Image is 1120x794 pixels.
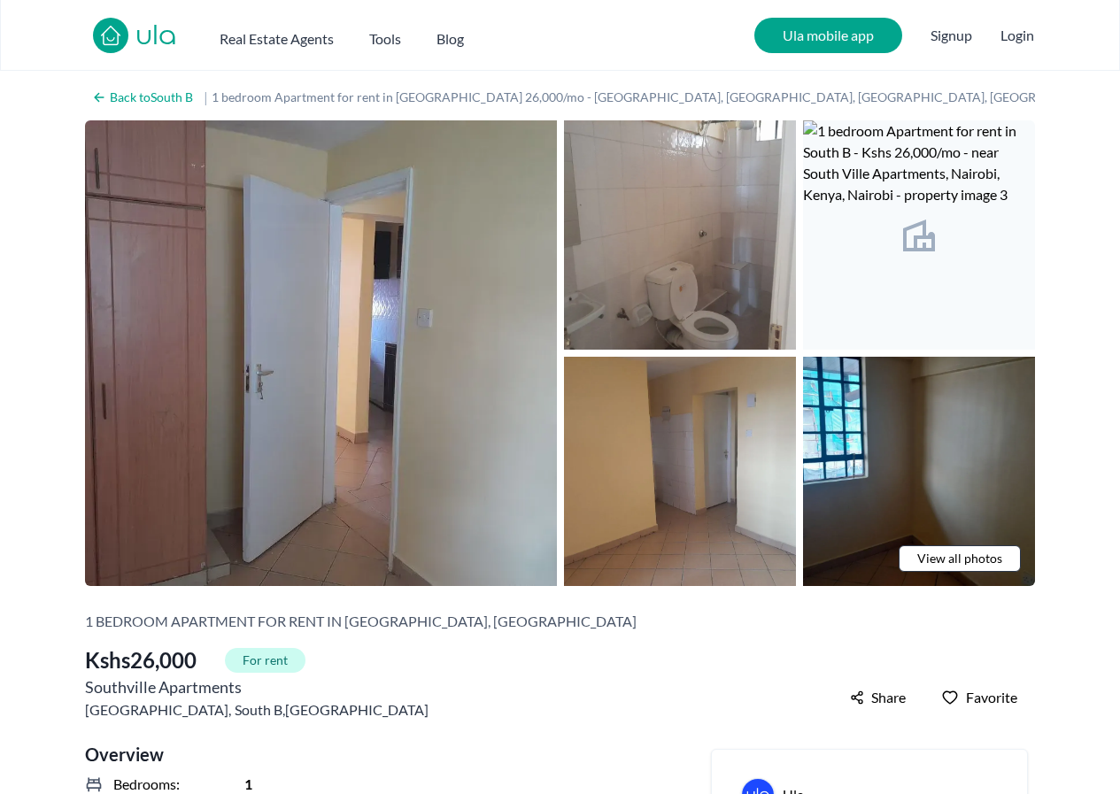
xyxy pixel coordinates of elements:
[803,357,1035,586] img: 1 bedroom Apartment for rent in South B - Kshs 26,000/mo - near South Ville Apartments, Nairobi, ...
[85,675,429,699] h2: Southville Apartments
[220,28,334,50] h2: Real Estate Agents
[803,120,1035,350] img: 1 bedroom Apartment for rent in South B - Kshs 26,000/mo - near South Ville Apartments, Nairobi, ...
[85,699,429,721] span: [GEOGRAPHIC_DATA] , , [GEOGRAPHIC_DATA]
[564,120,796,350] img: 1 bedroom Apartment for rent in South B - Kshs 26,000/mo - near South Ville Apartments, Nairobi, ...
[225,648,305,673] span: For rent
[899,545,1021,572] a: View all photos
[85,85,200,110] a: Back toSouth B
[85,611,637,632] h2: 1 bedroom Apartment for rent in [GEOGRAPHIC_DATA], [GEOGRAPHIC_DATA]
[917,550,1002,567] span: View all photos
[369,21,401,50] button: Tools
[85,646,197,675] span: Kshs 26,000
[369,28,401,50] h2: Tools
[871,687,906,708] span: Share
[436,28,464,50] h2: Blog
[564,357,796,586] img: 1 bedroom Apartment for rent in South B - Kshs 26,000/mo - near South Ville Apartments, Nairobi, ...
[110,89,193,106] h2: Back to South B
[966,687,1017,708] span: Favorite
[220,21,499,50] nav: Main
[85,120,557,586] img: 1 bedroom Apartment for rent in South B - Kshs 26,000/mo - near South Ville Apartments, Nairobi, ...
[931,18,972,53] span: Signup
[235,699,282,721] a: South B
[1000,25,1034,46] button: Login
[135,21,177,53] a: ula
[754,18,902,53] a: Ula mobile app
[220,21,334,50] button: Real Estate Agents
[85,742,633,767] h2: Overview
[436,21,464,50] a: Blog
[204,87,208,108] span: |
